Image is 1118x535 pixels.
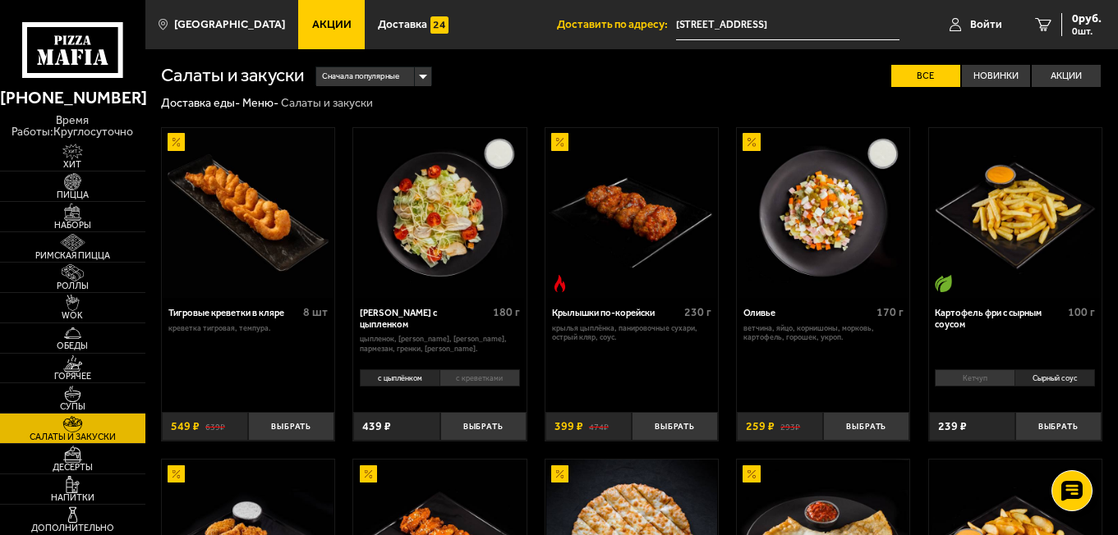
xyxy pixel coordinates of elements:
[1068,305,1095,319] span: 100 г
[248,412,334,441] button: Выбрать
[353,365,526,404] div: 0
[1072,13,1102,25] span: 0 руб.
[161,66,304,85] h1: Салаты и закуски
[676,10,899,40] span: Санкт-Петербург, Чарушинская улица, 24к1
[554,421,583,432] span: 399 ₽
[168,133,185,150] img: Акционный
[168,323,329,332] p: креветка тигровая, темпура.
[876,305,904,319] span: 170 г
[171,421,200,432] span: 549 ₽
[303,305,328,319] span: 8 шт
[743,308,872,319] div: Оливье
[589,421,609,432] s: 474 ₽
[632,412,718,441] button: Выбрать
[970,19,1002,30] span: Войти
[823,412,909,441] button: Выбрать
[1015,412,1102,441] button: Выбрать
[493,305,520,319] span: 180 г
[168,465,185,482] img: Акционный
[378,19,427,30] span: Доставка
[1032,65,1101,87] label: Акции
[962,65,1031,87] label: Новинки
[440,412,527,441] button: Выбрать
[281,96,373,111] div: Салаты и закуски
[360,308,489,330] div: [PERSON_NAME] с цыпленком
[738,128,909,299] img: Оливье
[935,369,1014,386] li: Кетчуп
[929,365,1102,404] div: 0
[161,96,240,110] a: Доставка еды-
[546,128,717,299] img: Крылышки по-корейски
[360,334,520,353] p: цыпленок, [PERSON_NAME], [PERSON_NAME], пармезан, гренки, [PERSON_NAME].
[430,16,448,34] img: 15daf4d41897b9f0e9f617042186c801.svg
[168,308,300,319] div: Тигровые креветки в кляре
[355,128,526,299] img: Салат Цезарь с цыпленком
[551,275,568,292] img: Острое блюдо
[242,96,278,110] a: Меню-
[743,133,760,150] img: Акционный
[676,10,899,40] input: Ваш адрес доставки
[353,128,526,299] a: Салат Цезарь с цыпленком
[891,65,960,87] label: Все
[684,305,711,319] span: 230 г
[205,421,225,432] s: 639 ₽
[360,465,377,482] img: Акционный
[163,128,334,299] img: Тигровые креветки в кляре
[551,133,568,150] img: Акционный
[439,369,520,386] li: с креветками
[743,323,904,342] p: ветчина, яйцо, корнишоны, морковь, картофель, горошек, укроп.
[162,128,334,299] a: АкционныйТигровые креветки в кляре
[929,128,1102,299] a: Вегетарианское блюдоКартофель фри с сырным соусом
[737,128,909,299] a: АкционныйОливье
[551,465,568,482] img: Акционный
[1014,369,1095,386] li: Сырный соус
[746,421,775,432] span: 259 ₽
[362,421,391,432] span: 439 ₽
[552,308,681,319] div: Крылышки по-корейски
[938,421,967,432] span: 239 ₽
[322,66,399,88] span: Сначала популярные
[930,128,1101,299] img: Картофель фри с сырным соусом
[1072,26,1102,36] span: 0 шт.
[935,308,1064,330] div: Картофель фри с сырным соусом
[743,465,760,482] img: Акционный
[545,128,718,299] a: АкционныйОстрое блюдоКрылышки по-корейски
[174,19,285,30] span: [GEOGRAPHIC_DATA]
[552,323,712,342] p: крылья цыплёнка, панировочные сухари, острый кляр, соус.
[557,19,676,30] span: Доставить по адресу:
[360,369,439,386] li: с цыплёнком
[312,19,352,30] span: Акции
[935,275,952,292] img: Вегетарианское блюдо
[780,421,800,432] s: 293 ₽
